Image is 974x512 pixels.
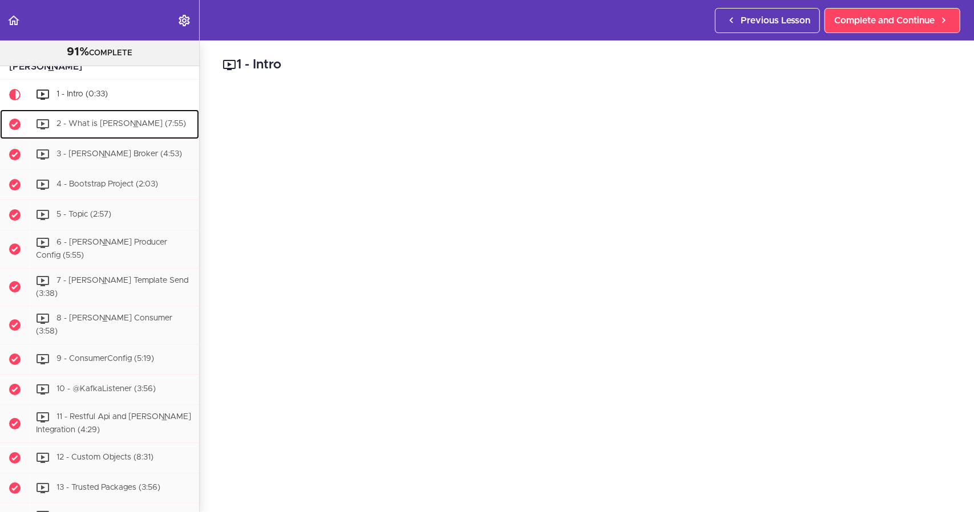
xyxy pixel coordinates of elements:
[56,385,156,393] span: 10 - @KafkaListener (3:56)
[56,90,108,98] span: 1 - Intro (0:33)
[56,483,160,491] span: 13 - Trusted Packages (3:56)
[177,14,191,27] svg: Settings Menu
[67,46,89,58] span: 91%
[56,150,182,158] span: 3 - [PERSON_NAME] Broker (4:53)
[36,277,188,298] span: 7 - [PERSON_NAME] Template Send (3:38)
[223,55,951,75] h2: 1 - Intro
[825,8,960,33] a: Complete and Continue
[56,453,153,461] span: 12 - Custom Objects (8:31)
[56,210,111,218] span: 5 - Topic (2:57)
[741,14,810,27] span: Previous Lesson
[56,180,158,188] span: 4 - Bootstrap Project (2:03)
[834,14,935,27] span: Complete and Continue
[36,238,167,259] span: 6 - [PERSON_NAME] Producer Config (5:55)
[223,92,951,501] iframe: Video Player
[56,355,154,363] span: 9 - ConsumerConfig (5:19)
[36,315,172,336] span: 8 - [PERSON_NAME] Consumer (3:58)
[715,8,820,33] a: Previous Lesson
[36,413,191,434] span: 11 - Restful Api and [PERSON_NAME] Integration (4:29)
[7,14,21,27] svg: Back to course curriculum
[14,45,185,60] div: COMPLETE
[56,120,186,128] span: 2 - What is [PERSON_NAME] (7:55)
